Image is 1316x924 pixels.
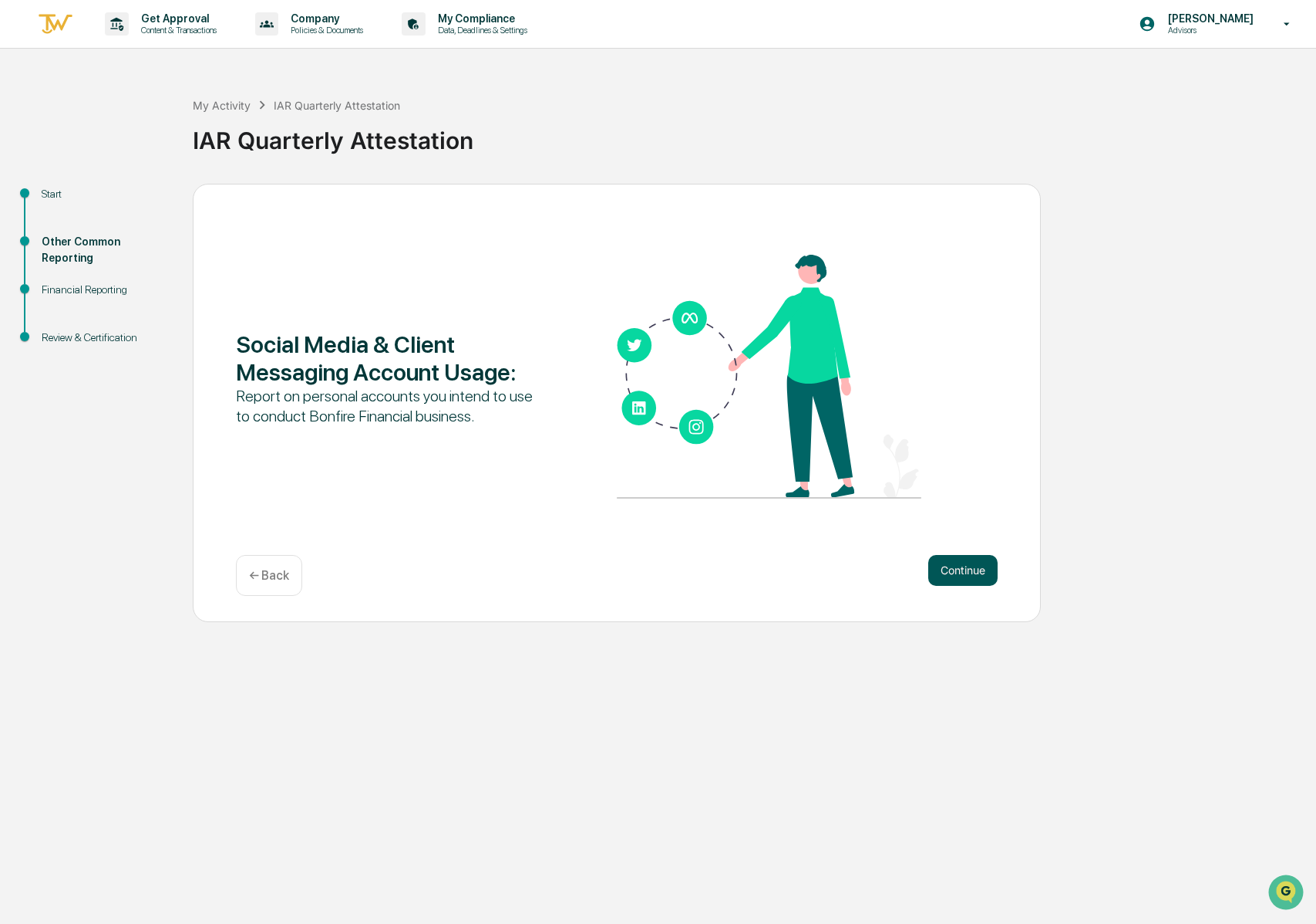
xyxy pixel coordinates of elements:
[236,386,540,426] div: Report on personal accounts you intend to use to conduct Bonfire Financial business.
[42,234,168,266] div: Other Common Reporting
[15,225,28,238] div: 🔎
[52,134,195,146] div: We're available if you need us!
[109,261,187,273] a: Powered byPylon
[617,255,921,499] img: Social Media & Client Messaging Account Usage
[31,195,99,210] span: Preclearance
[249,568,289,583] p: ← Back
[129,25,224,36] p: Content & Transactions
[25,40,37,52] img: website_grey.svg
[106,188,197,216] a: 🗄️Attestations
[1156,12,1261,25] p: [PERSON_NAME]
[15,196,28,208] div: 🖐️
[40,40,170,52] div: Domain: [DOMAIN_NAME]
[42,330,168,346] div: Review & Certification
[153,90,166,102] img: tab_keywords_by_traffic_grey.svg
[278,12,371,25] p: Company
[37,12,74,37] img: logo
[170,91,260,101] div: Keywords by Traffic
[31,224,97,239] span: Data Lookup
[1267,873,1308,915] iframe: Open customer support
[25,25,37,37] img: logo_orange.svg
[426,25,535,36] p: Data, Deadlines & Settings
[42,282,168,298] div: Financial Reporting
[928,555,998,586] button: Continue
[112,196,124,208] div: 🗄️
[236,330,540,386] div: Social Media & Client Messaging Account Usage :
[1156,25,1261,36] p: Advisors
[9,188,106,216] a: 🖐️Preclearance
[52,118,253,134] div: Start new chat
[59,91,138,101] div: Domain Overview
[43,25,76,37] div: v 4.0.25
[127,195,191,210] span: Attestations
[426,12,535,25] p: My Compliance
[278,25,371,36] p: Policies & Documents
[15,32,281,57] p: How can we help?
[42,90,54,102] img: tab_domain_overview_orange.svg
[129,12,224,25] p: Get Approval
[262,123,281,141] button: Start new chat
[193,99,251,112] div: My Activity
[274,99,400,112] div: IAR Quarterly Attestation
[15,118,43,146] img: 1746055101610-c473b297-6a78-478c-a979-82029cc54cd1
[193,114,1308,154] div: IAR Quarterly Attestation
[9,218,103,245] a: 🔎Data Lookup
[42,186,168,202] div: Start
[153,262,187,273] span: Pylon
